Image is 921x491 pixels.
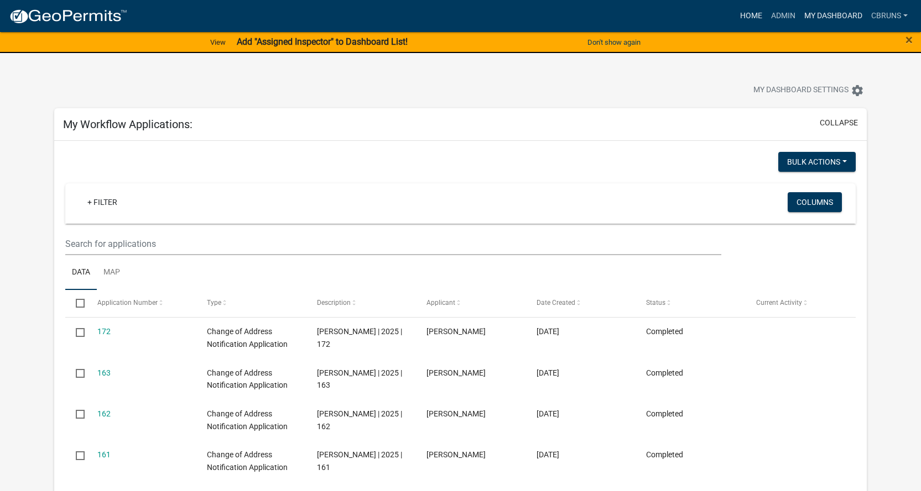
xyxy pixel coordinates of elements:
[537,368,559,377] span: 07/18/2025
[646,368,683,377] span: Completed
[537,409,559,418] span: 07/15/2025
[426,299,455,307] span: Applicant
[746,290,856,316] datatable-header-cell: Current Activity
[97,299,158,307] span: Application Number
[526,290,636,316] datatable-header-cell: Date Created
[97,255,127,291] a: Map
[207,368,288,390] span: Change of Address Notification Application
[426,409,486,418] span: Colette Bruns
[65,255,97,291] a: Data
[646,450,683,459] span: Completed
[537,450,559,459] span: 07/15/2025
[756,299,802,307] span: Current Activity
[583,33,645,51] button: Don't show again
[207,299,221,307] span: Type
[753,84,849,97] span: My Dashboard Settings
[207,327,288,349] span: Change of Address Notification Application
[426,327,486,336] span: Colette Bruns
[317,327,402,349] span: COAN | 2025 | 172
[97,368,111,377] a: 163
[63,118,192,131] h5: My Workflow Applications:
[778,152,856,172] button: Bulk Actions
[317,409,402,431] span: COAN | 2025 | 162
[207,409,288,431] span: Change of Address Notification Application
[767,6,800,27] a: Admin
[636,290,746,316] datatable-header-cell: Status
[97,327,111,336] a: 172
[317,450,402,472] span: COAN | 2025 | 161
[426,450,486,459] span: Colette Bruns
[196,290,306,316] datatable-header-cell: Type
[317,368,402,390] span: COAN | 2025 | 163
[906,32,913,47] span: ×
[745,80,873,101] button: My Dashboard Settingssettings
[237,36,408,47] strong: Add "Assigned Inspector" to Dashboard List!
[788,192,842,212] button: Columns
[646,299,665,307] span: Status
[317,299,351,307] span: Description
[736,6,767,27] a: Home
[867,6,912,27] a: cbruns
[306,290,417,316] datatable-header-cell: Description
[79,192,126,212] a: + Filter
[97,409,111,418] a: 162
[646,409,683,418] span: Completed
[207,450,288,472] span: Change of Address Notification Application
[426,368,486,377] span: Colette Bruns
[65,233,721,255] input: Search for applications
[537,327,559,336] span: 08/08/2025
[800,6,867,27] a: My Dashboard
[65,290,86,316] datatable-header-cell: Select
[416,290,526,316] datatable-header-cell: Applicant
[906,33,913,46] button: Close
[851,84,864,97] i: settings
[206,33,230,51] a: View
[97,450,111,459] a: 161
[87,290,197,316] datatable-header-cell: Application Number
[820,117,858,129] button: collapse
[537,299,575,307] span: Date Created
[646,327,683,336] span: Completed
